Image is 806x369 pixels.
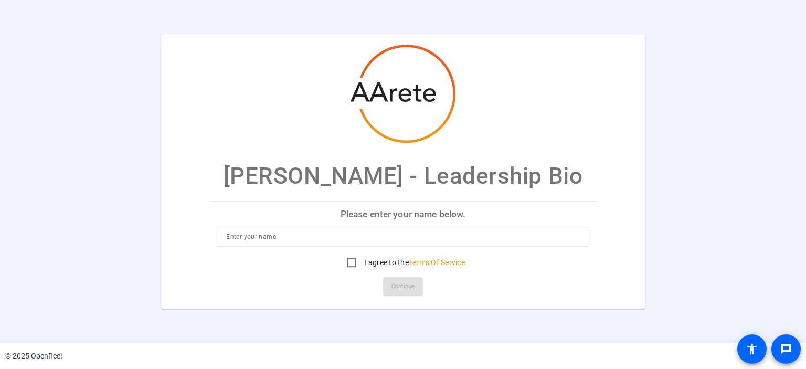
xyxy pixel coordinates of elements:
div: © 2025 OpenReel [5,351,62,362]
label: I agree to the [362,257,465,268]
mat-icon: accessibility [746,343,758,355]
mat-icon: message [780,343,792,355]
p: Please enter your name below. [209,202,596,227]
input: Enter your name [226,230,579,243]
p: [PERSON_NAME] - Leadership Bio [224,159,583,193]
a: Terms Of Service [409,258,465,267]
img: company-logo [351,45,455,143]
